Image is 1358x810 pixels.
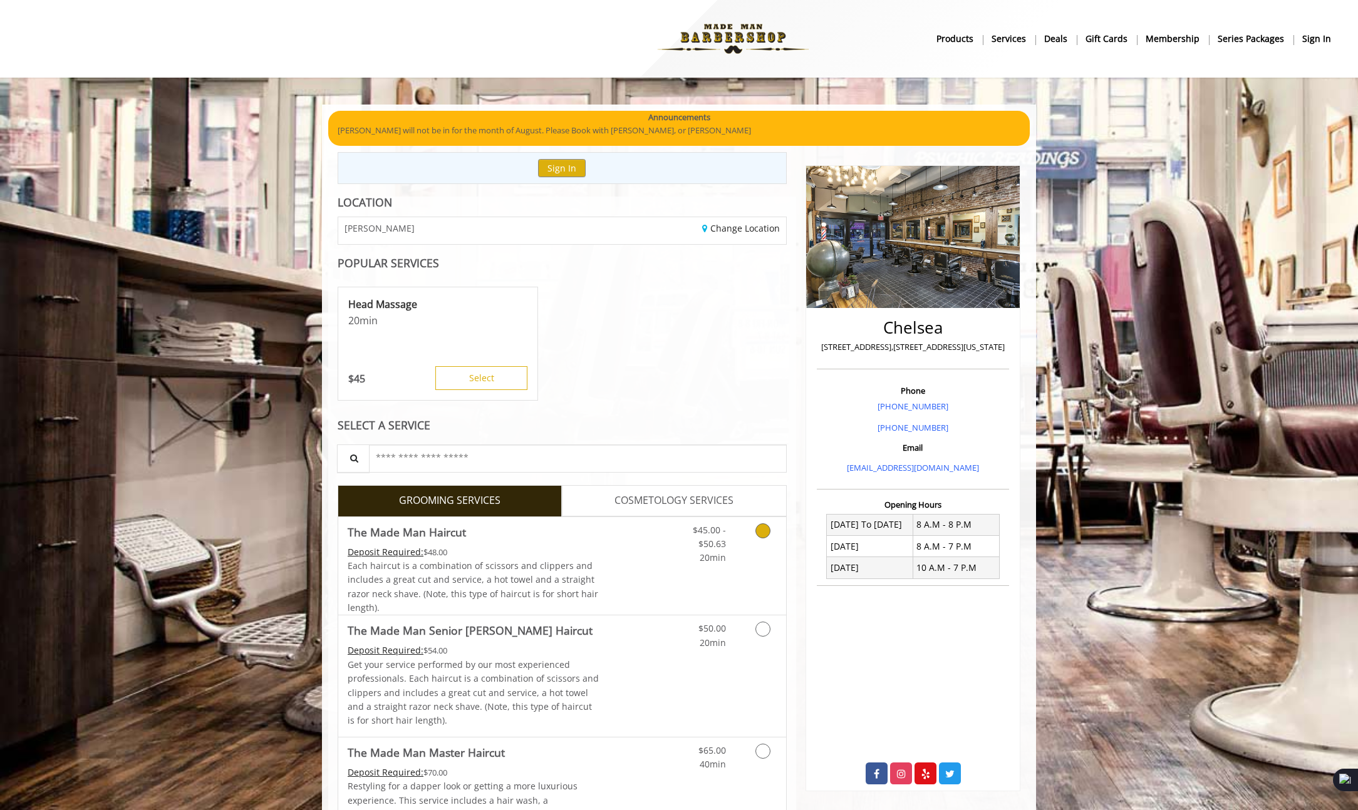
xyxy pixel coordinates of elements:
[338,419,787,431] div: SELECT A SERVICE
[936,32,973,46] b: products
[338,255,439,270] b: POPULAR SERVICES
[820,386,1006,395] h3: Phone
[700,637,726,649] span: 20min
[648,111,710,124] b: Announcements
[992,32,1026,46] b: Services
[1086,32,1127,46] b: gift cards
[698,622,726,634] span: $50.00
[337,444,370,473] button: Service Search
[348,546,423,558] span: This service needs some Advance to be paid before we block your appointment
[827,557,913,578] td: [DATE]
[1044,32,1067,46] b: Deals
[700,551,726,563] span: 20min
[827,514,913,535] td: [DATE] To [DATE]
[348,766,423,778] span: This service needs some Advance to be paid before we block your appointment
[348,372,365,386] p: 45
[1146,32,1200,46] b: Membership
[1302,32,1331,46] b: sign in
[338,124,1020,137] p: [PERSON_NAME] will not be in for the month of August. Please Book with [PERSON_NAME], or [PERSON_...
[348,523,466,541] b: The Made Man Haircut
[698,744,726,756] span: $65.00
[348,545,599,559] div: $48.00
[348,560,598,613] span: Each haircut is a combination of scissors and clippers and includes a great cut and service, a ho...
[820,319,1006,337] h2: Chelsea
[913,557,999,578] td: 10 A.M - 7 P.M
[983,29,1035,48] a: ServicesServices
[399,493,500,509] span: GROOMING SERVICES
[348,658,599,728] p: Get your service performed by our most experienced professionals. Each haircut is a combination o...
[693,524,726,550] span: $45.00 - $50.63
[878,401,948,412] a: [PHONE_NUMBER]
[847,462,979,473] a: [EMAIL_ADDRESS][DOMAIN_NAME]
[913,514,999,535] td: 8 A.M - 8 P.M
[700,758,726,770] span: 40min
[538,159,586,177] button: Sign In
[348,314,527,327] p: 20
[338,195,392,210] b: LOCATION
[348,643,599,657] div: $54.00
[647,4,819,73] img: Made Man Barbershop logo
[928,29,983,48] a: Productsproducts
[702,222,780,234] a: Change Location
[435,366,527,390] button: Select
[1293,29,1340,48] a: sign insign in
[820,443,1006,452] h3: Email
[913,536,999,557] td: 8 A.M - 7 P.M
[817,500,1009,509] h3: Opening Hours
[1035,29,1077,48] a: DealsDeals
[348,372,354,386] span: $
[614,493,733,509] span: COSMETOLOGY SERVICES
[1209,29,1293,48] a: Series packagesSeries packages
[348,766,599,779] div: $70.00
[348,644,423,656] span: This service needs some Advance to be paid before we block your appointment
[348,744,505,761] b: The Made Man Master Haircut
[1077,29,1137,48] a: Gift cardsgift cards
[827,536,913,557] td: [DATE]
[348,622,593,639] b: The Made Man Senior [PERSON_NAME] Haircut
[1218,32,1284,46] b: Series packages
[820,341,1006,354] p: [STREET_ADDRESS],[STREET_ADDRESS][US_STATE]
[878,422,948,433] a: [PHONE_NUMBER]
[348,297,527,311] p: Head Massage
[1137,29,1209,48] a: MembershipMembership
[360,314,378,327] span: min
[345,223,415,233] span: [PERSON_NAME]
